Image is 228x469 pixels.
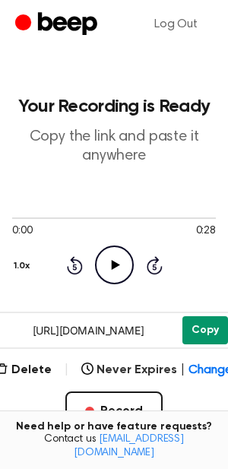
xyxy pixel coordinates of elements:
a: Log Out [139,6,213,43]
span: 0:28 [196,223,216,239]
button: 1.0x [12,253,36,279]
span: | [64,361,69,379]
span: | [180,361,185,379]
p: Copy the link and paste it anywhere [12,128,216,166]
a: Beep [15,10,101,40]
span: 0:00 [12,223,32,239]
h1: Your Recording is Ready [12,97,216,116]
a: [EMAIL_ADDRESS][DOMAIN_NAME] [74,434,184,458]
span: Contact us [9,433,219,460]
button: Copy [182,316,228,344]
button: Record [65,391,163,431]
